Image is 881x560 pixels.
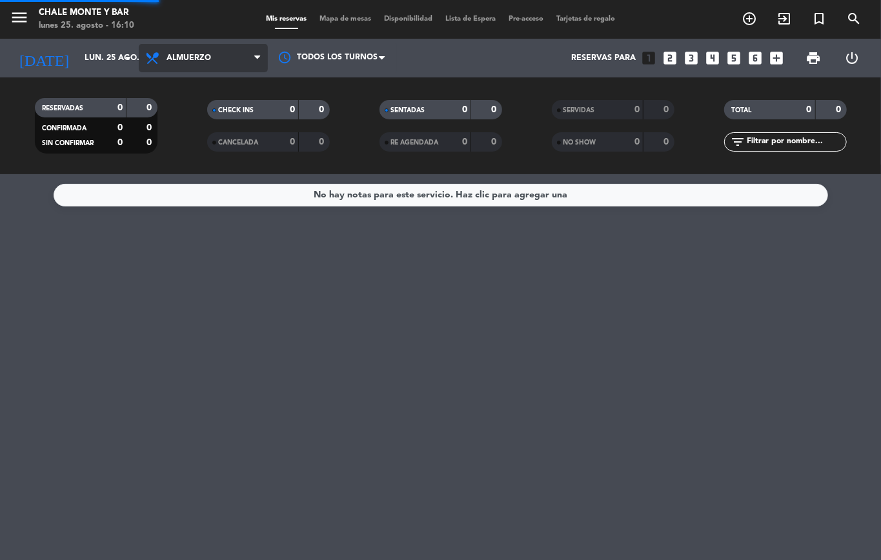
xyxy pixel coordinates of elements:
[846,11,862,26] i: search
[219,139,259,146] span: CANCELADA
[43,140,94,146] span: SIN CONFIRMAR
[147,123,154,132] strong: 0
[10,8,29,27] i: menu
[731,134,746,150] i: filter_list
[147,103,154,112] strong: 0
[319,105,327,114] strong: 0
[491,105,499,114] strong: 0
[563,107,595,114] span: SERVIDAS
[807,105,812,114] strong: 0
[462,137,467,146] strong: 0
[290,137,295,146] strong: 0
[10,8,29,32] button: menu
[768,50,785,66] i: add_box
[120,50,136,66] i: arrow_drop_down
[662,50,678,66] i: looks_two
[746,135,846,149] input: Filtrar por nombre...
[439,15,502,23] span: Lista de Espera
[219,107,254,114] span: CHECK INS
[805,50,821,66] span: print
[663,105,671,114] strong: 0
[39,19,134,32] div: lunes 25. agosto - 16:10
[640,50,657,66] i: looks_one
[391,139,439,146] span: RE AGENDADA
[742,11,757,26] i: add_circle_outline
[663,137,671,146] strong: 0
[844,50,860,66] i: power_settings_new
[634,105,640,114] strong: 0
[147,138,154,147] strong: 0
[833,39,871,77] div: LOG OUT
[836,105,844,114] strong: 0
[39,6,134,19] div: Chale Monte y Bar
[313,15,378,23] span: Mapa de mesas
[634,137,640,146] strong: 0
[811,11,827,26] i: turned_in_not
[290,105,295,114] strong: 0
[314,188,567,203] div: No hay notas para este servicio. Haz clic para agregar una
[10,44,78,72] i: [DATE]
[563,139,596,146] span: NO SHOW
[117,123,123,132] strong: 0
[167,54,211,63] span: Almuerzo
[704,50,721,66] i: looks_4
[117,103,123,112] strong: 0
[117,138,123,147] strong: 0
[378,15,439,23] span: Disponibilidad
[550,15,622,23] span: Tarjetas de regalo
[776,11,792,26] i: exit_to_app
[683,50,700,66] i: looks_3
[502,15,550,23] span: Pre-acceso
[391,107,425,114] span: SENTADAS
[259,15,313,23] span: Mis reservas
[462,105,467,114] strong: 0
[571,54,636,63] span: Reservas para
[319,137,327,146] strong: 0
[747,50,764,66] i: looks_6
[43,105,84,112] span: RESERVADAS
[732,107,752,114] span: TOTAL
[491,137,499,146] strong: 0
[725,50,742,66] i: looks_5
[43,125,87,132] span: CONFIRMADA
